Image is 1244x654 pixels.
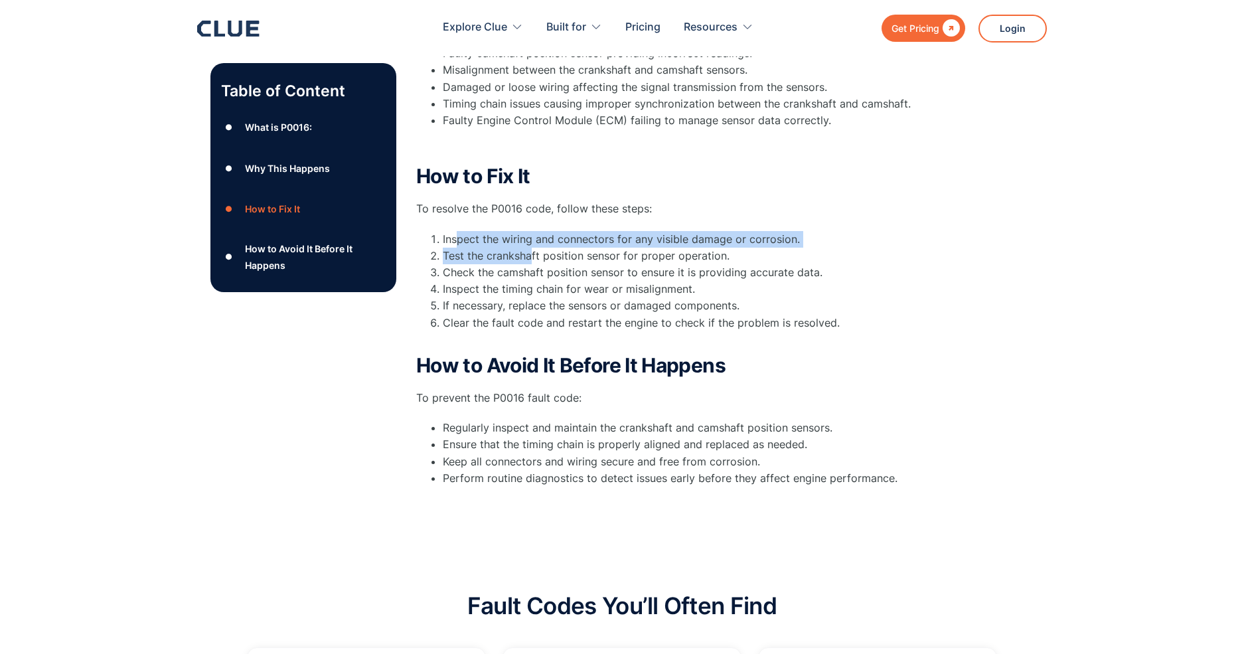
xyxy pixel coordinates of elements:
div: Explore Clue [443,7,507,48]
div: How to Avoid It Before It Happens [245,240,386,274]
li: Perform routine diagnostics to detect issues early before they affect engine performance. [443,470,947,487]
li: Clear the fault code and restart the engine to check if the problem is resolved. [443,315,947,348]
li: Ensure that the timing chain is properly aligned and replaced as needed. [443,436,947,453]
li: Timing chain issues causing improper synchronization between the crankshaft and camshaft. [443,96,947,112]
li: Check the camshaft position sensor to ensure it is providing accurate data. [443,264,947,281]
strong: How to Fix It [416,164,530,188]
li: Faulty Engine Control Module (ECM) failing to manage sensor data correctly. [443,112,947,129]
p: To resolve the P0016 code, follow these steps: [416,201,947,217]
a: Get Pricing [882,15,965,42]
div: Resources [684,7,738,48]
li: Keep all connectors and wiring secure and free from corrosion. [443,453,947,470]
a: Pricing [625,7,661,48]
li: Inspect the wiring and connectors for any visible damage or corrosion. [443,231,947,248]
div: Explore Clue [443,7,523,48]
div: Built for [546,7,586,48]
li: Inspect the timing chain for wear or misalignment. [443,281,947,297]
h2: Fault Codes You’ll Often Find [467,593,777,619]
div: Get Pricing [892,20,939,37]
li: If necessary, replace the sensors or damaged components. [443,297,947,314]
div: ● [221,247,237,267]
li: Regularly inspect and maintain the crankshaft and camshaft position sensors. [443,420,947,436]
div: Built for [546,7,602,48]
li: Misalignment between the crankshaft and camshaft sensors. [443,62,947,78]
p: ‍ [416,135,947,152]
div:  [939,20,960,37]
p: Table of Content [221,80,386,102]
div: What is P0016: [245,119,312,135]
div: ● [221,118,237,137]
p: To prevent the P0016 fault code: [416,390,947,406]
div: Why This Happens [245,160,330,177]
a: ●What is P0016: [221,118,386,137]
li: Test the crankshaft position sensor for proper operation. [443,248,947,264]
strong: How to Avoid It Before It Happens [416,353,726,377]
a: ●How to Avoid It Before It Happens [221,240,386,274]
a: Login [978,15,1047,42]
a: ●How to Fix It [221,199,386,219]
div: ● [221,199,237,219]
div: Resources [684,7,753,48]
div: How to Fix It [245,201,300,218]
div: ● [221,159,237,179]
li: Damaged or loose wiring affecting the signal transmission from the sensors. [443,79,947,96]
a: ●Why This Happens [221,159,386,179]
